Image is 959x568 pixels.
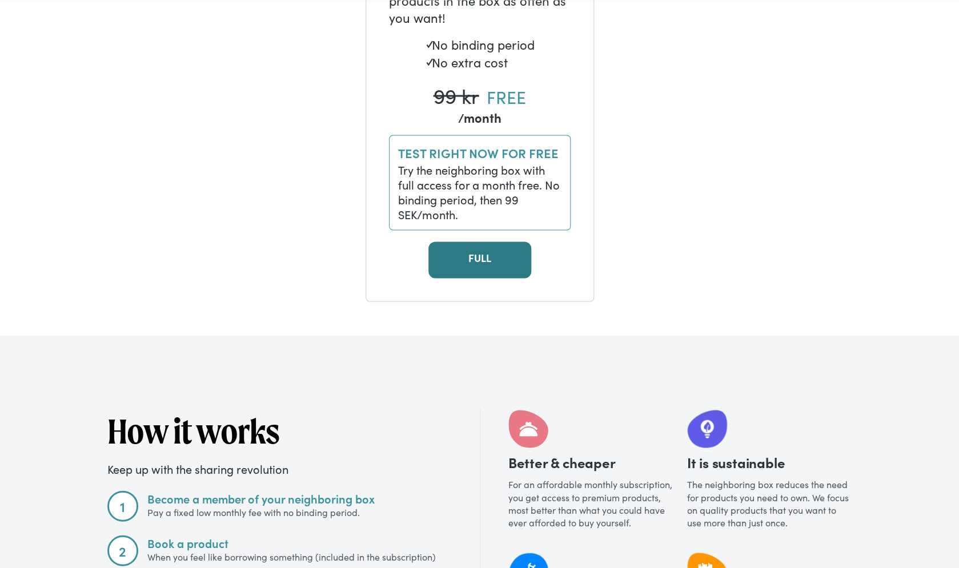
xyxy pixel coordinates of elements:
[120,499,125,513] div: 1
[424,53,432,71] strong: ✓
[508,453,616,470] h2: Better & cheaper
[687,453,785,470] h2: It is sustainable
[434,80,479,108] p: 99 kr
[398,144,561,162] p: TEST RIGHT NOW FOR FREE
[428,241,531,278] a: FULL
[398,162,561,221] div: Try the neighboring box with full access for a month free. No binding period, then 99 SEK/month.
[107,409,451,453] h1: How it works
[424,36,535,71] p: No binding period No extra cost
[479,87,526,105] strong: FREE
[424,35,432,53] strong: ✓
[687,477,852,529] p: The neighboring box reduces the need for products you need to own. We focus on quality products t...
[458,108,501,126] strong: /month
[147,490,451,506] div: Become a member of your neighboring box
[147,535,451,550] div: Book a product
[107,460,451,477] p: Keep up with the sharing revolution
[508,477,673,529] p: For an affordable monthly subscription, you get access to premium products, most better than what...
[147,550,451,562] div: When you feel like borrowing something (included in the subscription)
[147,506,451,518] div: Pay a fixed low monthly fee with no binding period.
[119,543,126,557] div: 2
